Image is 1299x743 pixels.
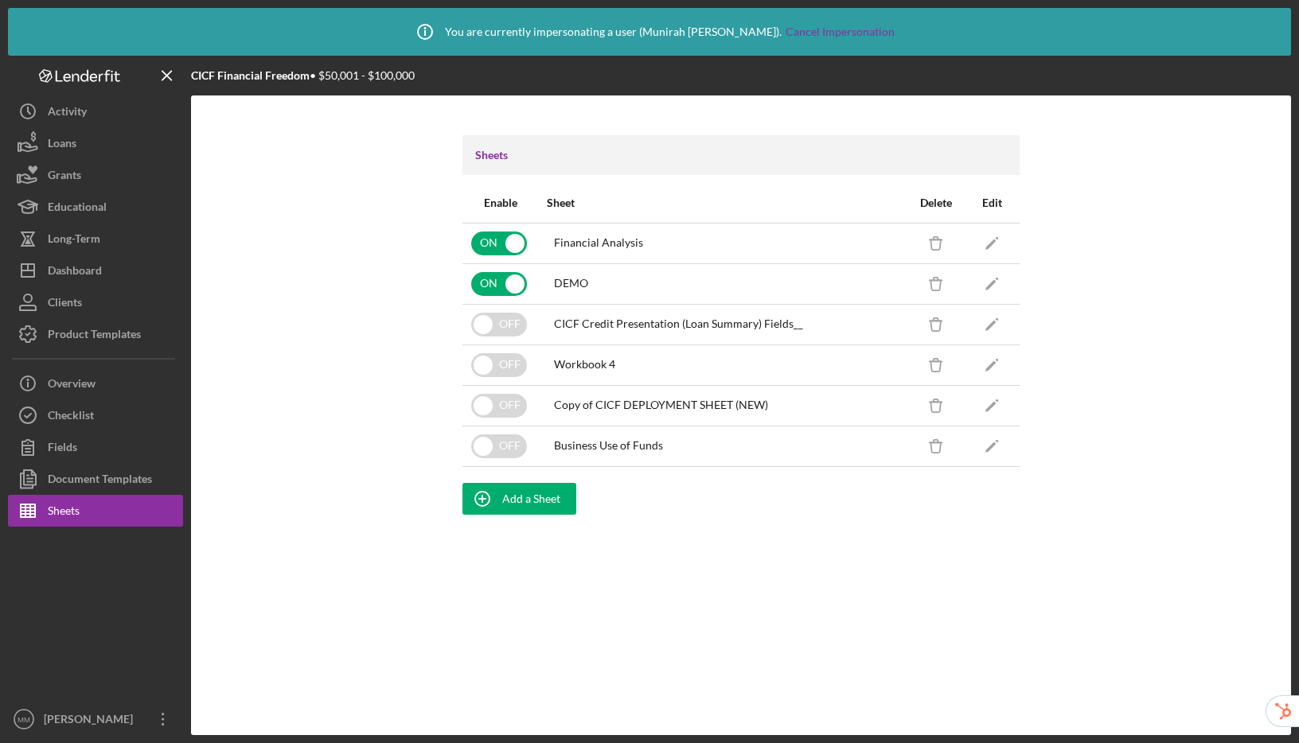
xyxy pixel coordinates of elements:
[8,191,183,223] button: Educational
[554,358,615,371] div: Workbook 4
[554,317,803,330] div: CICF Credit Presentation (Loan Summary) Fields__
[8,95,183,127] button: Activity
[48,191,107,227] div: Educational
[48,286,82,322] div: Clients
[8,127,183,159] button: Loans
[554,236,643,249] div: Financial Analysis
[48,318,141,354] div: Product Templates
[462,483,576,515] button: Add a Sheet
[554,399,768,411] div: Copy of CICF DEPLOYMENT SHEET (NEW)
[191,68,310,82] b: CICF Financial Freedom
[502,483,560,515] div: Add a Sheet
[405,12,895,52] div: You are currently impersonating a user ( Munirah [PERSON_NAME] ).
[48,431,77,467] div: Fields
[48,495,80,531] div: Sheets
[40,703,143,739] div: [PERSON_NAME]
[547,196,575,209] div: Sheet
[191,69,415,82] div: • $50,001 - $100,000
[8,431,183,463] button: Fields
[48,95,87,131] div: Activity
[463,196,537,209] div: Enable
[8,495,183,527] button: Sheets
[48,399,94,435] div: Checklist
[786,25,895,38] a: Cancel Impersonation
[8,255,183,286] button: Dashboard
[8,159,183,191] button: Grants
[48,463,152,499] div: Document Templates
[48,159,81,195] div: Grants
[475,147,508,163] h3: Sheets
[8,223,183,255] button: Long-Term
[48,368,96,403] div: Overview
[965,196,1019,209] div: Edit
[8,318,183,350] button: Product Templates
[18,715,30,724] text: MM
[8,286,183,318] button: Clients
[8,463,183,495] button: Document Templates
[48,127,76,163] div: Loans
[8,399,183,431] button: Checklist
[554,277,588,290] div: DEMO
[48,223,100,259] div: Long-Term
[8,703,183,735] button: MM[PERSON_NAME]
[48,255,102,290] div: Dashboard
[909,196,963,209] div: Delete
[8,368,183,399] button: Overview
[554,439,663,452] div: Business Use of Funds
